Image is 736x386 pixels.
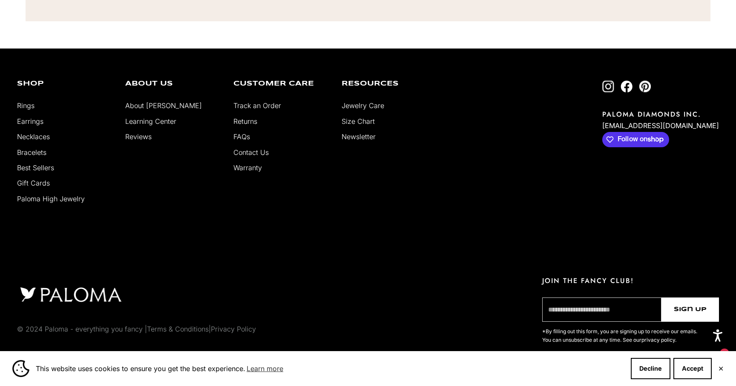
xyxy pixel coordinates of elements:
button: Close [718,366,724,371]
a: FAQs [233,132,250,141]
a: Newsletter [342,132,376,141]
a: Privacy Policy [211,325,256,333]
img: footer logo [17,285,124,304]
a: Size Chart [342,117,375,126]
p: JOIN THE FANCY CLUB! [542,276,719,286]
a: Returns [233,117,257,126]
a: Best Sellers [17,163,54,172]
a: Track an Order [233,101,281,110]
p: PALOMA DIAMONDS INC. [602,109,719,119]
a: Gift Cards [17,179,50,187]
img: Cookie banner [12,360,29,377]
p: Shop [17,80,112,87]
a: Follow on Facebook [621,80,632,92]
a: Paloma High Jewelry [17,194,85,203]
p: Resources [342,80,437,87]
button: Sign Up [661,297,719,322]
a: Follow on Pinterest [639,80,651,92]
a: privacy policy. [641,337,676,343]
button: Accept [673,358,712,379]
p: © 2024 Paloma - everything you fancy | | [17,323,256,335]
a: Necklaces [17,132,50,141]
p: [EMAIL_ADDRESS][DOMAIN_NAME] [602,119,719,132]
p: *By filling out this form, you are signing up to receive our emails. You can unsubscribe at any t... [542,327,700,344]
a: Contact Us [233,148,269,157]
a: Bracelets [17,148,46,157]
a: Follow on Instagram [602,80,614,92]
a: Jewelry Care [342,101,384,110]
a: About [PERSON_NAME] [125,101,202,110]
span: Sign Up [674,305,707,315]
p: About Us [125,80,221,87]
a: Learn more [245,362,285,375]
a: Terms & Conditions [147,325,209,333]
span: This website uses cookies to ensure you get the best experience. [36,362,624,375]
p: Customer Care [233,80,329,87]
a: Warranty [233,163,262,172]
a: Rings [17,101,34,110]
a: Reviews [125,132,152,141]
a: Learning Center [125,117,176,126]
a: Earrings [17,117,43,126]
button: Decline [631,358,670,379]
